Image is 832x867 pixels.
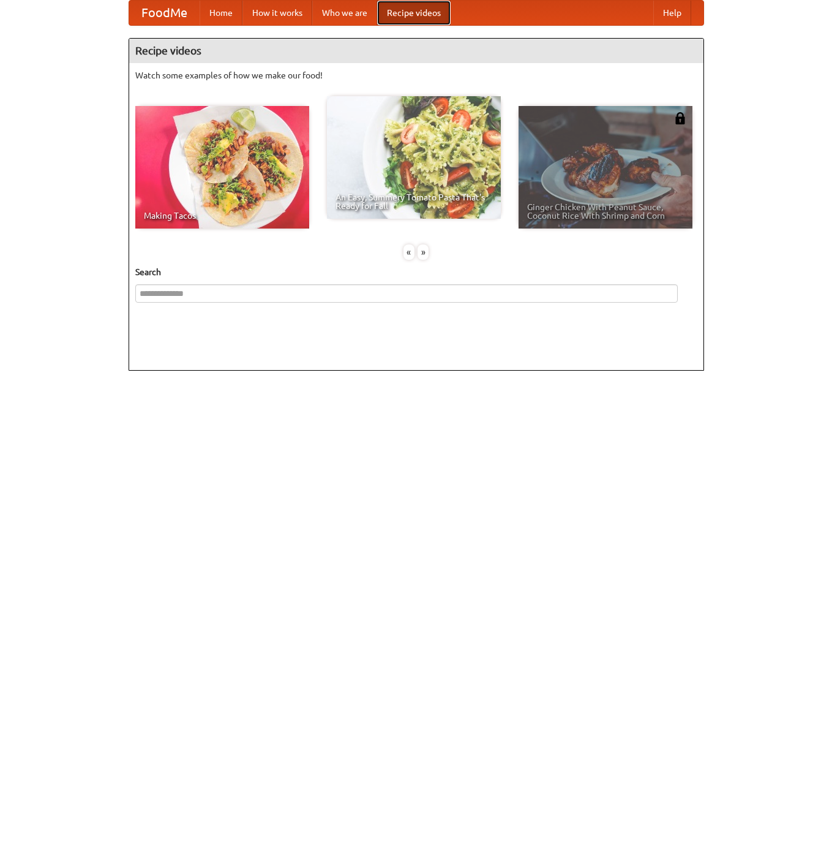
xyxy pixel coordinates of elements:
h4: Recipe videos [129,39,703,63]
a: Making Tacos [135,106,309,229]
a: An Easy, Summery Tomato Pasta That's Ready for Fall [327,96,501,219]
span: An Easy, Summery Tomato Pasta That's Ready for Fall [335,193,492,210]
div: « [403,244,414,260]
p: Watch some examples of how we make our food! [135,69,697,81]
img: 483408.png [674,112,686,124]
a: How it works [242,1,312,25]
a: Help [653,1,691,25]
a: Home [200,1,242,25]
a: Who we are [312,1,377,25]
div: » [418,244,429,260]
span: Making Tacos [144,211,301,220]
a: Recipe videos [377,1,451,25]
a: FoodMe [129,1,200,25]
h5: Search [135,266,697,278]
